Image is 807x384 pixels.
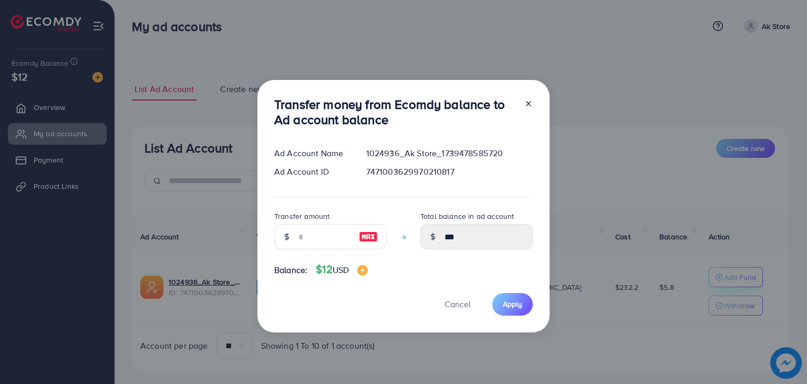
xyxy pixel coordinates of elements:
img: image [357,265,368,276]
span: Cancel [444,298,471,310]
h3: Transfer money from Ecomdy balance to Ad account balance [274,97,516,127]
span: USD [333,264,349,276]
label: Total balance in ad account [420,211,514,221]
label: Transfer amount [274,211,329,221]
button: Apply [492,293,533,316]
img: image [359,230,378,243]
div: 1024936_Ak Store_1739478585720 [358,147,541,159]
button: Cancel [431,293,484,316]
div: Ad Account Name [266,147,358,159]
h4: $12 [316,263,368,276]
span: Apply [503,299,522,309]
div: Ad Account ID [266,166,358,178]
span: Balance: [274,264,307,276]
div: 7471003629970210817 [358,166,541,178]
